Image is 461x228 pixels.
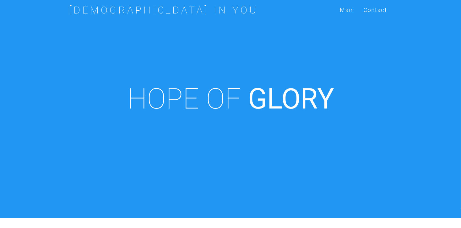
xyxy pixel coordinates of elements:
i: Y [317,82,334,116]
i: G [248,82,267,116]
i: L [267,82,281,116]
i: R [301,82,317,116]
i: O [281,82,301,116]
span: HOPE OF [127,82,241,116]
